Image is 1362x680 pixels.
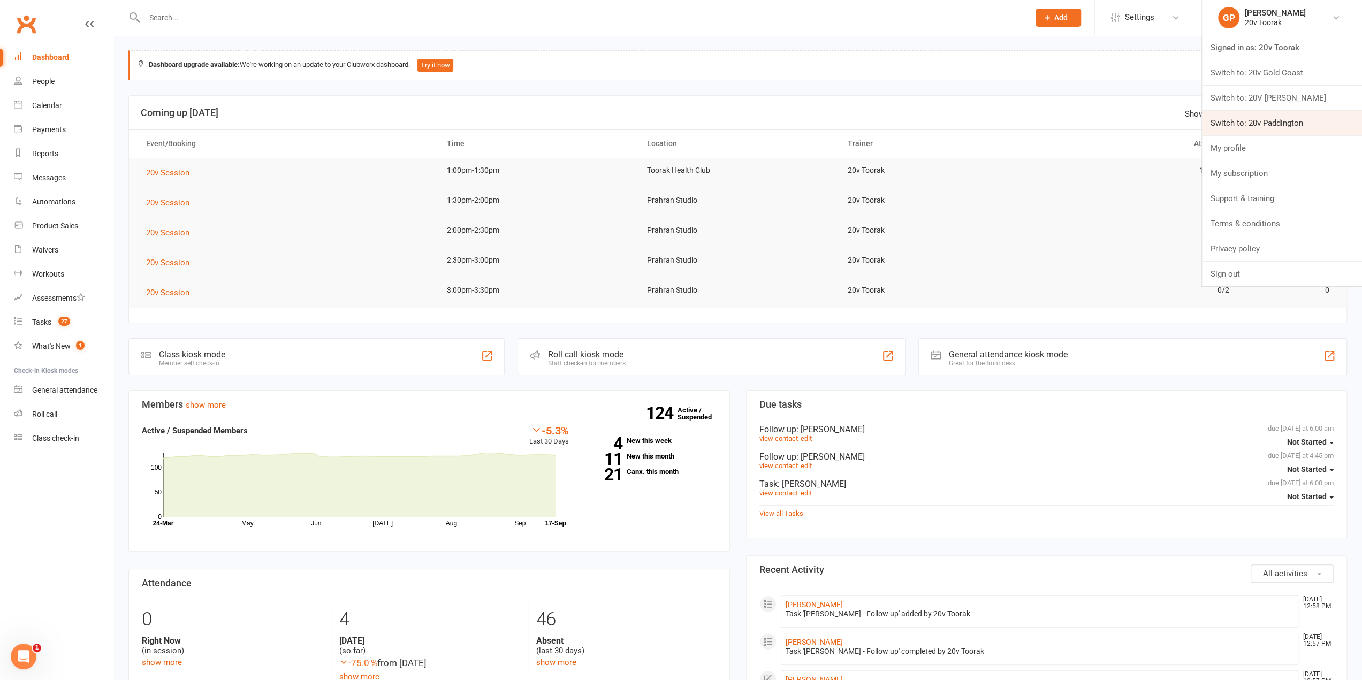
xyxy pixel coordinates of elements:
[14,166,113,190] a: Messages
[149,60,240,68] strong: Dashboard upgrade available:
[32,270,64,278] div: Workouts
[146,168,189,178] span: 20v Session
[14,70,113,94] a: People
[146,198,189,208] span: 20v Session
[801,489,812,497] a: edit
[1038,248,1239,273] td: 0/2
[1202,211,1362,236] a: Terms & conditions
[1202,136,1362,161] a: My profile
[548,349,626,360] div: Roll call kiosk mode
[759,479,1334,489] div: Task
[32,221,78,230] div: Product Sales
[786,600,843,609] a: [PERSON_NAME]
[838,188,1039,213] td: 20v Toorak
[14,334,113,358] a: What's New1
[14,94,113,118] a: Calendar
[186,400,226,410] a: show more
[838,248,1039,273] td: 20v Toorak
[14,238,113,262] a: Waivers
[801,462,812,470] a: edit
[339,636,520,656] div: (so far)
[838,278,1039,303] td: 20v Toorak
[1202,262,1362,286] a: Sign out
[32,125,66,134] div: Payments
[1287,460,1334,479] button: Not Started
[32,53,69,62] div: Dashboard
[1287,487,1334,506] button: Not Started
[1038,158,1239,183] td: 1/1
[1185,108,1335,120] div: Show the next events for [DATE]
[637,248,838,273] td: Prahran Studio
[637,188,838,213] td: Prahran Studio
[142,603,323,636] div: 0
[1038,218,1239,243] td: 0/2
[786,638,843,646] a: [PERSON_NAME]
[32,77,55,86] div: People
[949,360,1068,367] div: Great for the front desk
[14,426,113,450] a: Class kiosk mode
[759,489,798,497] a: view contact
[14,310,113,334] a: Tasks 27
[14,214,113,238] a: Product Sales
[1202,236,1362,261] a: Privacy policy
[128,50,1347,80] div: We're working on an update to your Clubworx dashboard.
[1287,438,1327,446] span: Not Started
[536,636,717,656] div: (last 30 days)
[759,452,1334,462] div: Follow up
[637,130,838,157] th: Location
[838,158,1039,183] td: 20v Toorak
[146,166,197,179] button: 20v Session
[76,341,85,350] span: 1
[637,278,838,303] td: Prahran Studio
[146,288,189,297] span: 20v Session
[32,434,79,442] div: Class check-in
[1202,60,1362,85] a: Switch to: 20v Gold Coast
[949,349,1068,360] div: General attendance kiosk mode
[437,130,638,157] th: Time
[417,59,453,72] button: Try it now
[637,218,838,243] td: Prahran Studio
[437,218,638,243] td: 2:00pm-2:30pm
[759,462,798,470] a: view contact
[437,158,638,183] td: 1:00pm-1:30pm
[778,479,846,489] span: : [PERSON_NAME]
[339,656,520,670] div: from [DATE]
[1202,86,1362,110] a: Switch to: 20V [PERSON_NAME]
[838,130,1039,157] th: Trainer
[141,108,1335,118] h3: Coming up [DATE]
[1287,432,1334,452] button: Not Started
[1298,633,1333,647] time: [DATE] 12:57 PM
[585,435,622,452] strong: 4
[136,130,437,157] th: Event/Booking
[1251,564,1334,583] button: All activities
[1038,188,1239,213] td: 0/2
[159,360,225,367] div: Member self check-in
[1298,596,1333,610] time: [DATE] 12:58 PM
[759,399,1334,410] h3: Due tasks
[759,564,1334,575] h3: Recent Activity
[585,467,622,483] strong: 21
[536,636,717,646] strong: Absent
[14,262,113,286] a: Workouts
[1245,8,1306,18] div: [PERSON_NAME]
[142,636,323,656] div: (in session)
[1202,111,1362,135] a: Switch to: 20v Paddington
[32,246,58,254] div: Waivers
[14,378,113,402] a: General attendance kiosk mode
[146,258,189,268] span: 20v Session
[58,317,70,326] span: 27
[142,658,182,667] a: show more
[32,386,97,394] div: General attendance
[1239,278,1339,303] td: 0
[796,452,865,462] span: : [PERSON_NAME]
[801,434,812,442] a: edit
[14,45,113,70] a: Dashboard
[759,509,803,517] a: View all Tasks
[678,399,725,429] a: 124Active / Suspended
[339,658,377,668] span: -75.0 %
[146,256,197,269] button: 20v Session
[32,294,85,302] div: Assessments
[585,451,622,467] strong: 11
[14,142,113,166] a: Reports
[759,434,798,442] a: view contact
